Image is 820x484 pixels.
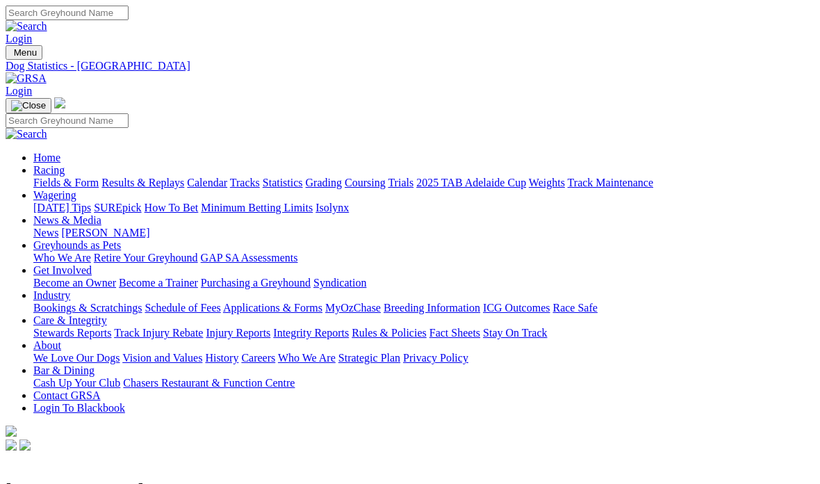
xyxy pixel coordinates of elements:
[345,177,386,188] a: Coursing
[33,252,91,264] a: Who We Are
[6,98,51,113] button: Toggle navigation
[6,85,32,97] a: Login
[313,277,366,289] a: Syndication
[33,352,814,364] div: About
[33,202,814,214] div: Wagering
[33,214,101,226] a: News & Media
[6,6,129,20] input: Search
[114,327,203,339] a: Track Injury Rebate
[61,227,149,239] a: [PERSON_NAME]
[33,327,111,339] a: Stewards Reports
[273,327,349,339] a: Integrity Reports
[315,202,349,213] a: Isolynx
[403,352,468,364] a: Privacy Policy
[206,327,270,339] a: Injury Reports
[429,327,480,339] a: Fact Sheets
[568,177,653,188] a: Track Maintenance
[6,426,17,437] img: logo-grsa-white.png
[33,189,76,201] a: Wagering
[33,389,100,401] a: Contact GRSA
[338,352,400,364] a: Strategic Plan
[33,202,91,213] a: [DATE] Tips
[223,302,322,314] a: Applications & Forms
[6,33,32,45] a: Login
[187,177,227,188] a: Calendar
[352,327,427,339] a: Rules & Policies
[11,100,46,111] img: Close
[54,97,65,108] img: logo-grsa-white.png
[6,128,47,140] img: Search
[33,152,60,163] a: Home
[306,177,342,188] a: Grading
[33,302,142,314] a: Bookings & Scratchings
[325,302,381,314] a: MyOzChase
[123,377,295,389] a: Chasers Restaurant & Function Centre
[552,302,597,314] a: Race Safe
[33,252,814,264] div: Greyhounds as Pets
[33,339,61,351] a: About
[416,177,526,188] a: 2025 TAB Adelaide Cup
[6,20,47,33] img: Search
[241,352,275,364] a: Careers
[94,202,141,213] a: SUREpick
[201,252,298,264] a: GAP SA Assessments
[483,302,550,314] a: ICG Outcomes
[145,202,199,213] a: How To Bet
[33,377,120,389] a: Cash Up Your Club
[201,277,311,289] a: Purchasing a Greyhound
[6,439,17,451] img: facebook.svg
[122,352,202,364] a: Vision and Values
[230,177,260,188] a: Tracks
[33,327,814,339] div: Care & Integrity
[483,327,547,339] a: Stay On Track
[33,264,92,276] a: Get Involved
[14,47,37,58] span: Menu
[6,113,129,128] input: Search
[205,352,238,364] a: History
[33,377,814,389] div: Bar & Dining
[33,227,58,239] a: News
[33,239,121,251] a: Greyhounds as Pets
[33,277,116,289] a: Become an Owner
[33,364,95,376] a: Bar & Dining
[33,289,70,301] a: Industry
[33,227,814,239] div: News & Media
[119,277,198,289] a: Become a Trainer
[33,402,125,414] a: Login To Blackbook
[33,302,814,314] div: Industry
[6,45,42,60] button: Toggle navigation
[278,352,336,364] a: Who We Are
[33,352,120,364] a: We Love Our Dogs
[94,252,198,264] a: Retire Your Greyhound
[33,177,814,189] div: Racing
[384,302,480,314] a: Breeding Information
[33,277,814,289] div: Get Involved
[6,72,47,85] img: GRSA
[388,177,413,188] a: Trials
[145,302,220,314] a: Schedule of Fees
[33,314,107,326] a: Care & Integrity
[33,177,99,188] a: Fields & Form
[19,439,31,451] img: twitter.svg
[33,164,65,176] a: Racing
[101,177,184,188] a: Results & Replays
[201,202,313,213] a: Minimum Betting Limits
[529,177,565,188] a: Weights
[6,60,814,72] a: Dog Statistics - [GEOGRAPHIC_DATA]
[263,177,303,188] a: Statistics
